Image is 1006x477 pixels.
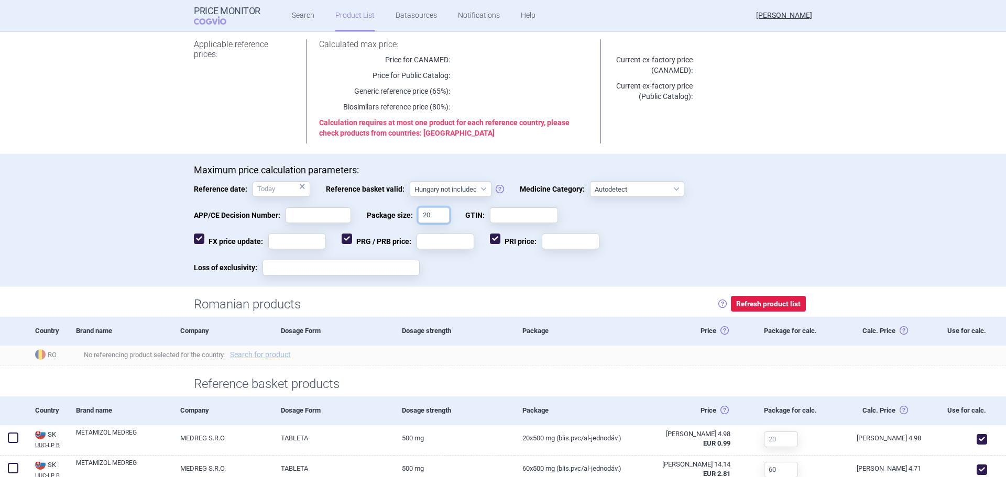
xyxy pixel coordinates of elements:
input: GTIN: [490,207,558,223]
div: SK [35,459,68,471]
div: Use for calc. [921,317,991,345]
strong: Price Monitor [194,6,260,16]
div: Country [27,396,68,425]
input: Reference date:× [253,181,310,197]
p: Current ex-factory price ( Public Catalog ): [614,81,693,102]
span: No referencing product selected for the country. [76,348,1006,361]
p: Current ex-factory price ( CANAMED ): [614,54,693,75]
span: FX price update: [194,234,268,249]
div: Company [172,396,273,425]
div: Package [515,317,635,345]
a: Price MonitorCOGVIO [194,6,260,26]
input: Package size: [418,207,450,223]
a: METAMIZOL MEDREG [76,428,172,447]
a: 20x500 mg (blis.PVC/Al-jednodáv.) [515,425,635,451]
span: PRI price: [490,234,542,249]
div: Country [27,317,68,345]
input: PRI price: [542,234,599,249]
div: Brand name [68,317,172,345]
p: Price for CANAMED : [319,54,450,65]
p: Maximum price calculation parameters: [194,164,812,176]
div: Company [172,317,273,345]
img: Slovakia [35,429,46,439]
a: METAMIZOL MEDREG [76,458,172,477]
a: TABLETA [273,425,393,451]
strong: EUR 0.99 [703,439,730,447]
div: [PERSON_NAME] 4.98 [643,429,730,439]
h1: Romanian products [194,297,301,312]
span: COGVIO [194,16,241,25]
p: Biosimilars reference price (80%): [319,102,450,112]
div: Package for calc. [756,396,837,425]
input: APP/CE Decision Number: [286,207,351,223]
span: PRG / PRB price: [342,234,417,249]
div: Dosage Form [273,396,393,425]
a: [PERSON_NAME] 4.98 [837,425,921,451]
div: [PERSON_NAME] 14.14 [643,460,730,469]
div: Use for calc. [921,396,991,425]
strong: Calculation requires at most one product for each reference country , please check products from ... [319,118,570,137]
div: Price [636,396,756,425]
div: × [299,181,305,192]
input: Loss of exclusivity: [263,260,420,275]
a: MEDREG S.R.O. [172,425,273,451]
input: FX price update: [268,234,326,249]
span: Package size: [367,207,418,223]
div: Calc. Price [837,317,921,345]
a: SKSKUUC-LP B [27,428,68,448]
input: 20 [764,431,798,447]
div: Price [636,317,756,345]
h1: Calculated max price: [319,39,588,49]
div: Dosage strength [394,317,515,345]
div: Brand name [68,396,172,425]
a: Search for product [230,351,291,358]
span: APP/CE Decision Number: [194,207,286,223]
img: Romania [35,349,46,360]
img: Slovakia [35,459,46,470]
h1: Reference basket products [194,376,812,392]
h1: Applicable reference prices: [194,39,293,59]
span: GTIN: [465,207,490,223]
select: Medicine Category: [590,181,684,197]
p: Generic reference price (65%): [319,86,450,96]
abbr: Ex-Factory without VAT from source [643,429,730,448]
abbr: UUC-LP B [35,442,68,448]
div: Calc. Price [837,396,921,425]
span: Loss of exclusivity: [194,260,263,275]
div: SK [35,429,68,440]
div: Package for calc. [756,317,837,345]
div: Package [515,396,635,425]
span: Reference date: [194,181,253,197]
span: Medicine Category: [520,181,590,197]
a: 500 mg [394,425,515,451]
input: PRG / PRB price: [417,234,474,249]
span: RO [27,348,68,361]
div: Dosage Form [273,317,393,345]
select: Reference basket valid: [410,181,491,197]
p: Price for Public Catalog : [319,70,450,81]
div: Dosage strength [394,396,515,425]
button: Refresh product list [731,296,806,312]
span: Reference basket valid: [326,181,410,197]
